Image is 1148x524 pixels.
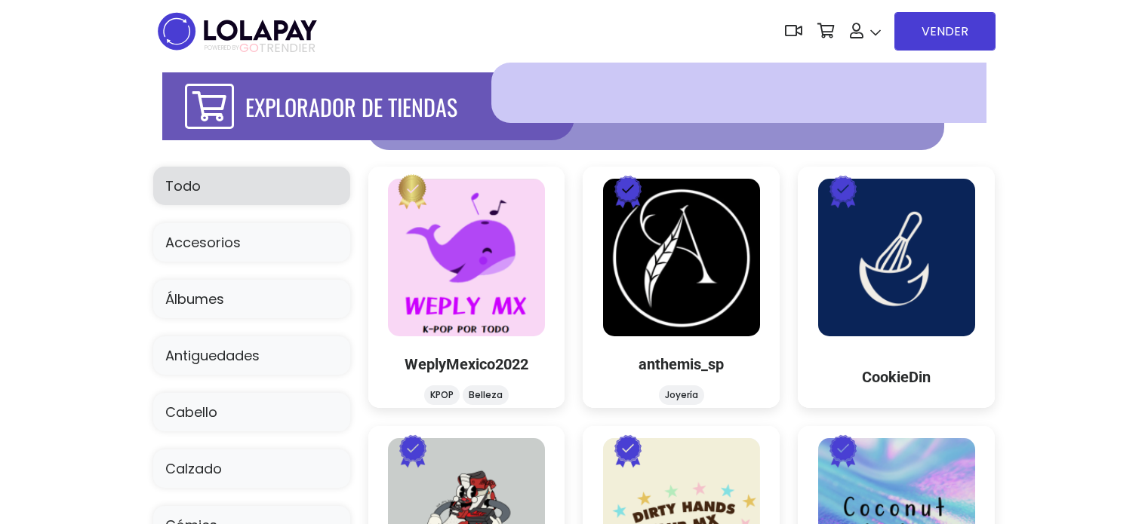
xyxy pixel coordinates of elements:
img: Pro Badge [609,432,647,470]
h5: CookieDin [798,368,995,386]
li: Joyería [659,385,704,405]
img: CookieDin logo [818,179,976,336]
li: Belleza [463,385,509,405]
img: Pro Badge [394,432,432,470]
h5: anthemis_sp [583,355,780,373]
a: Álbumes [153,280,350,318]
a: VENDER [894,12,996,51]
img: anthemis_sp logo [603,179,761,336]
img: Pro Badge [609,173,647,210]
img: Pro Badge [824,173,862,210]
a: Calzado [153,449,350,488]
span: TRENDIER [205,41,315,55]
a: WeplyMexico2022 logo Enterprise Badge WeplyMexico2022 KPOP Belleza [368,167,565,408]
img: Enterprise Badge [394,173,432,210]
div: EXPLORADOR DE TIENDAS [162,72,574,140]
a: Accesorios [153,223,350,262]
a: CookieDin logo Pro Badge CookieDin [798,167,995,408]
li: KPOP [424,385,460,405]
a: Cabello [153,393,350,431]
span: POWERED BY [205,44,239,52]
img: logo [153,8,322,55]
a: anthemis_sp logo Pro Badge anthemis_sp Joyería [583,167,780,408]
a: Todo [153,167,350,205]
span: GO [239,39,259,57]
img: Pro Badge [824,432,862,470]
img: WeplyMexico2022 logo [388,179,546,336]
h5: WeplyMexico2022 [368,355,565,373]
a: Antiguedades [153,336,350,375]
